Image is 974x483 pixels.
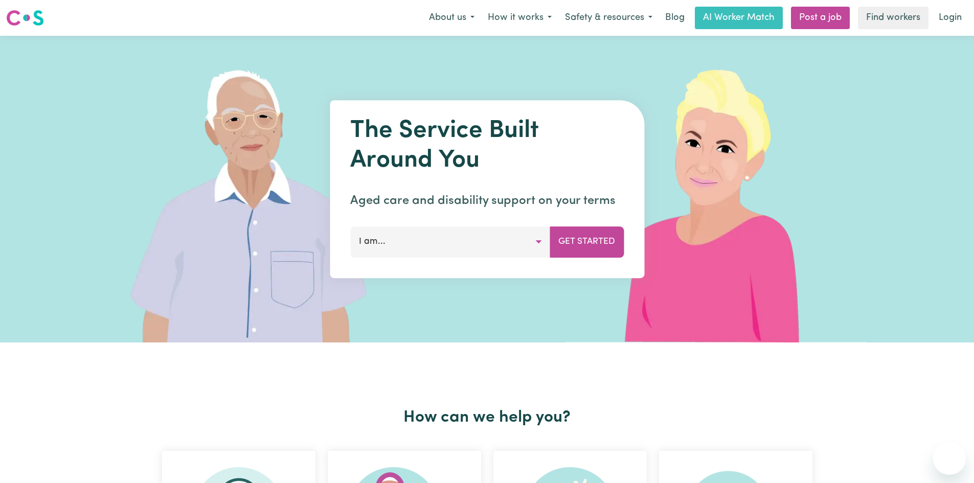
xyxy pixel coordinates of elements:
[6,6,44,30] a: Careseekers logo
[791,7,850,29] a: Post a job
[933,7,968,29] a: Login
[550,226,624,257] button: Get Started
[350,117,624,175] h1: The Service Built Around You
[558,7,659,29] button: Safety & resources
[695,7,783,29] a: AI Worker Match
[156,408,819,427] h2: How can we help you?
[422,7,481,29] button: About us
[481,7,558,29] button: How it works
[350,192,624,210] p: Aged care and disability support on your terms
[350,226,550,257] button: I am...
[6,9,44,27] img: Careseekers logo
[933,442,966,475] iframe: Button to launch messaging window
[858,7,928,29] a: Find workers
[659,7,691,29] a: Blog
